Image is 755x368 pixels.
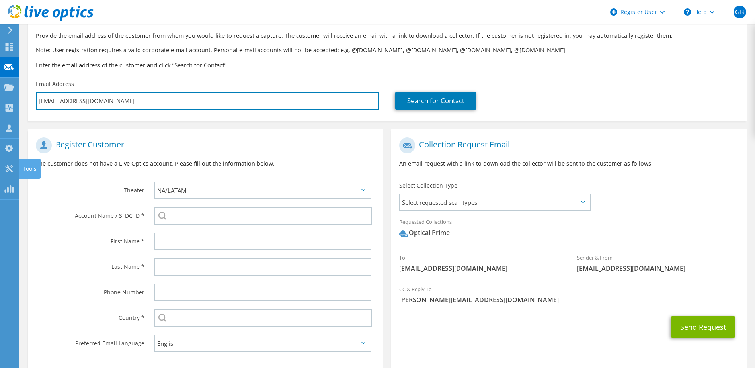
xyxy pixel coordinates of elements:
div: Optical Prime [399,228,450,237]
span: [EMAIL_ADDRESS][DOMAIN_NAME] [577,264,739,273]
span: GB [734,6,746,18]
h1: Register Customer [36,137,371,153]
p: Provide the email address of the customer from whom you would like to request a capture. The cust... [36,31,739,40]
div: Sender & From [569,249,747,277]
div: CC & Reply To [391,281,747,308]
span: [PERSON_NAME][EMAIL_ADDRESS][DOMAIN_NAME] [399,296,739,304]
label: Theater [36,182,144,194]
a: Search for Contact [395,92,476,110]
label: Account Name / SFDC ID * [36,207,144,220]
label: Select Collection Type [399,182,457,190]
label: Preferred Email Language [36,335,144,347]
p: Note: User registration requires a valid corporate e-mail account. Personal e-mail accounts will ... [36,46,739,55]
label: Email Address [36,80,74,88]
span: [EMAIL_ADDRESS][DOMAIN_NAME] [399,264,561,273]
h1: Collection Request Email [399,137,735,153]
label: First Name * [36,233,144,245]
label: Country * [36,309,144,322]
label: Last Name * [36,258,144,271]
div: To [391,249,569,277]
p: The customer does not have a Live Optics account. Please fill out the information below. [36,159,375,168]
div: Requested Collections [391,213,747,245]
p: An email request with a link to download the collector will be sent to the customer as follows. [399,159,739,168]
button: Send Request [671,316,735,338]
svg: \n [684,8,691,16]
div: Tools [19,159,41,179]
label: Phone Number [36,284,144,296]
span: Select requested scan types [400,194,589,210]
h3: Enter the email address of the customer and click “Search for Contact”. [36,61,739,69]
